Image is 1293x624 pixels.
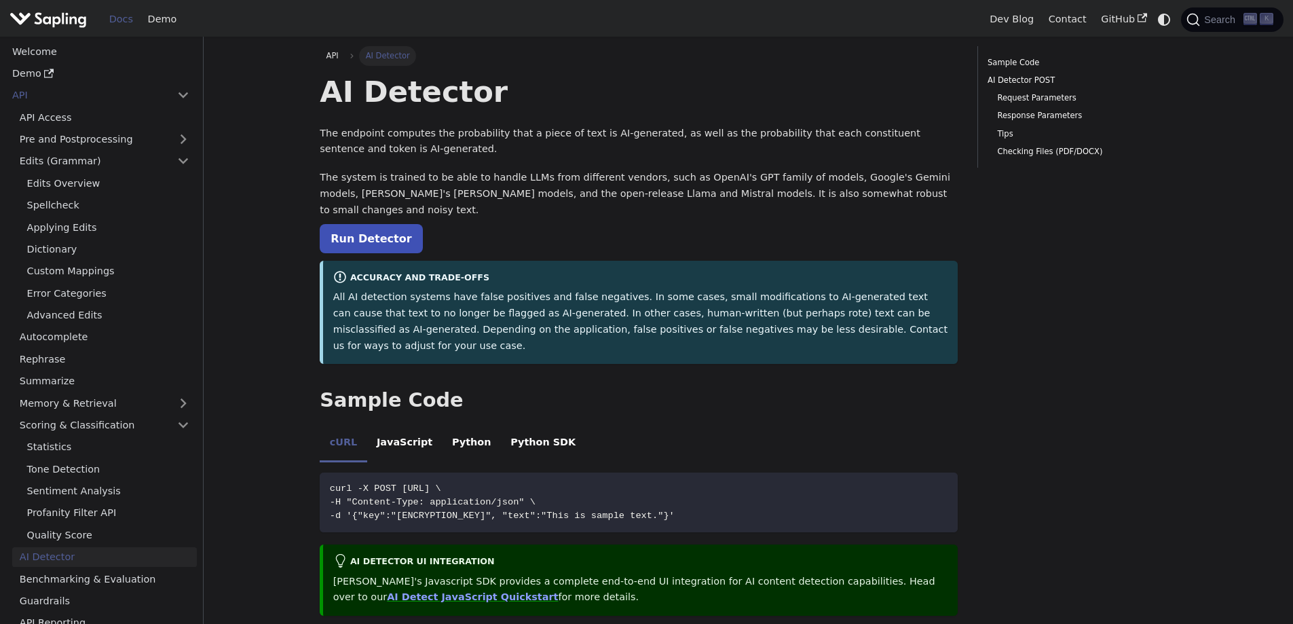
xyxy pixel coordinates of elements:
span: -d '{"key":"[ENCRYPTION_KEY]", "text":"This is sample text."}' [330,511,675,521]
p: The endpoint computes the probability that a piece of text is AI-generated, as well as the probab... [320,126,958,158]
a: Edits Overview [20,173,197,193]
a: Summarize [12,371,197,391]
a: Checking Files (PDF/DOCX) [997,145,1167,158]
a: Applying Edits [20,217,197,237]
a: Tips [997,128,1167,141]
div: AI Detector UI integration [333,554,948,570]
p: The system is trained to be able to handle LLMs from different vendors, such as OpenAI's GPT fami... [320,170,958,218]
a: Run Detector [320,224,422,253]
a: Demo [140,9,184,30]
a: Rephrase [12,349,197,369]
span: Search [1200,14,1243,25]
a: Sample Code [988,56,1172,69]
a: Memory & Retrieval [12,393,197,413]
a: Autocomplete [12,327,197,347]
span: API [326,51,339,60]
button: Search (Ctrl+K) [1181,7,1283,32]
a: Sapling.ai [10,10,92,29]
button: Switch between dark and light mode (currently system mode) [1155,10,1174,29]
p: All AI detection systems have false positives and false negatives. In some cases, small modificat... [333,289,948,354]
a: GitHub [1093,9,1154,30]
a: Guardrails [12,591,197,611]
h1: AI Detector [320,73,958,110]
li: cURL [320,425,367,463]
a: Request Parameters [997,92,1167,105]
li: Python [443,425,501,463]
kbd: K [1260,13,1273,25]
a: AI Detector POST [988,74,1172,87]
a: Error Categories [20,283,197,303]
a: Edits (Grammar) [12,151,197,171]
a: Dictionary [20,240,197,259]
a: Profanity Filter API [20,503,197,523]
a: Custom Mappings [20,261,197,281]
a: Statistics [20,437,197,457]
a: Tone Detection [20,459,197,479]
iframe: Intercom live chat [1247,578,1279,610]
a: API [320,46,345,65]
h2: Sample Code [320,388,958,413]
span: -H "Content-Type: application/json" \ [330,497,536,507]
a: API [5,86,170,105]
p: [PERSON_NAME]'s Javascript SDK provides a complete end-to-end UI integration for AI content detec... [333,574,948,606]
a: Contact [1041,9,1094,30]
div: Accuracy and Trade-offs [333,270,948,287]
button: Collapse sidebar category 'API' [170,86,197,105]
a: Dev Blog [982,9,1041,30]
a: Sentiment Analysis [20,481,197,501]
a: API Access [12,107,197,127]
a: Advanced Edits [20,306,197,325]
a: Pre and Postprocessing [12,130,197,149]
a: Quality Score [20,525,197,545]
a: Scoring & Classification [12,416,197,435]
img: Sapling.ai [10,10,87,29]
li: JavaScript [367,425,443,463]
li: Python SDK [501,425,586,463]
a: Welcome [5,41,197,61]
a: Docs [102,9,140,30]
nav: Breadcrumbs [320,46,958,65]
a: Response Parameters [997,109,1167,122]
span: curl -X POST [URL] \ [330,483,441,494]
a: Benchmarking & Evaluation [12,569,197,589]
a: AI Detector [12,547,197,567]
a: AI Detect JavaScript Quickstart [387,591,558,602]
a: Demo [5,64,197,84]
span: AI Detector [359,46,416,65]
a: Spellcheck [20,196,197,215]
